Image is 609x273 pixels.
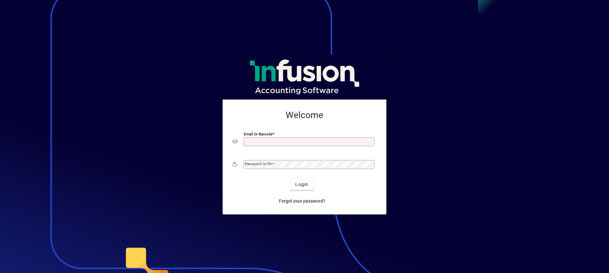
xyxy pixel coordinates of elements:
h2: Welcome [233,110,376,121]
mat-label: Email or Barcode [244,132,273,136]
a: Forgot your password? [276,195,328,207]
button: Login [290,179,313,190]
span: Forgot your password? [279,198,325,205]
mat-label: Password or Pin [245,162,273,166]
span: Login [295,181,308,188]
